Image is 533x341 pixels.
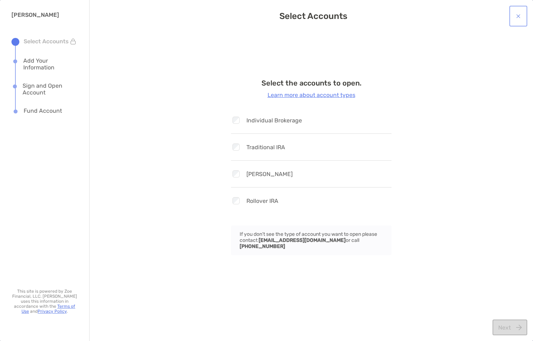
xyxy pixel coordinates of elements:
div: If you don’t see the type of account you want to open please contact or call [231,225,392,255]
strong: [EMAIL_ADDRESS][DOMAIN_NAME] [259,237,346,243]
p: This site is powered by Zoe Financial, LLC. [PERSON_NAME] uses this information in accordance wit... [11,289,78,314]
span: Rollover IRA [246,198,278,204]
div: Fund Account [24,107,62,115]
strong: [PHONE_NUMBER] [240,243,285,249]
a: Terms of Use [21,304,75,314]
span: [PERSON_NAME] [246,171,293,177]
div: Sign and Open Account [23,82,78,96]
span: Select Accounts [279,11,347,21]
span: Individual Brokerage [246,117,302,124]
img: lock [71,39,76,44]
h4: Select the accounts to open. [231,79,392,87]
div: Select Accounts [24,38,76,45]
a: Privacy Policy [38,309,67,314]
h3: [PERSON_NAME] [11,11,78,18]
span: Traditional IRA [246,144,285,151]
a: Learn more about account types [231,92,392,98]
div: Add Your Information [23,57,78,71]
